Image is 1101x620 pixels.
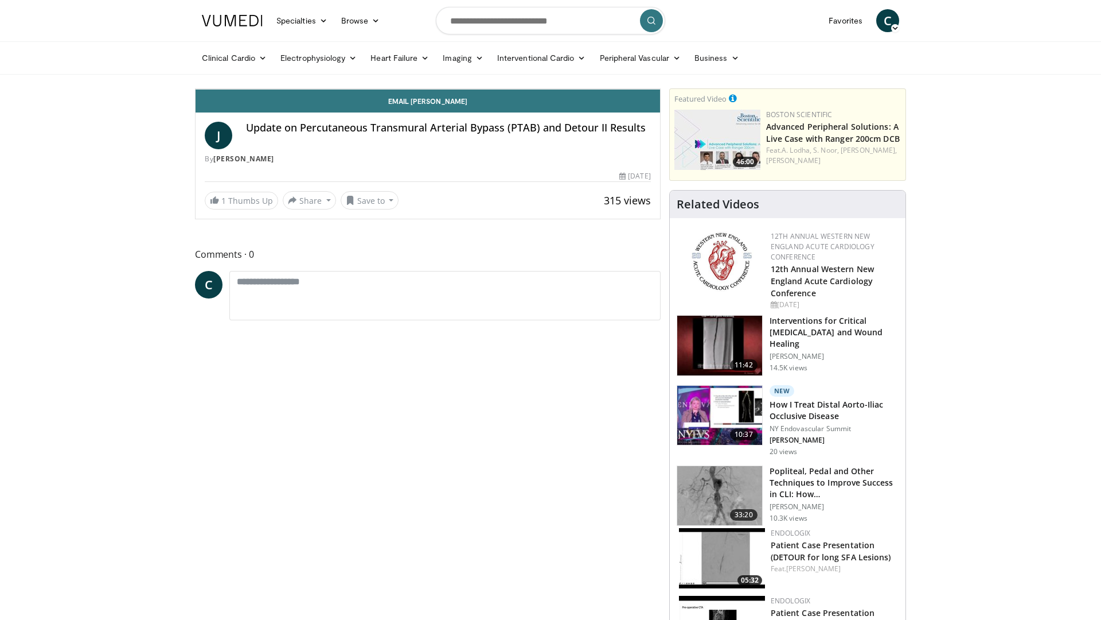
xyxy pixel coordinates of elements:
a: A. Lodha, [782,145,811,155]
a: Electrophysiology [274,46,364,69]
a: Interventional Cardio [490,46,593,69]
div: Feat. [771,564,896,574]
div: [DATE] [771,300,896,310]
a: [PERSON_NAME], [841,145,897,155]
p: 10.3K views [770,514,807,523]
a: Boston Scientific [766,110,833,119]
a: Heart Failure [364,46,436,69]
a: [PERSON_NAME] [786,564,841,573]
p: [PERSON_NAME] [770,352,899,361]
a: J [205,122,232,149]
img: T6d-rUZNqcn4uJqH4xMDoxOjBrO-I4W8.150x105_q85_crop-smart_upscale.jpg [677,466,762,526]
div: By [205,154,651,164]
a: 11:42 Interventions for Critical [MEDICAL_DATA] and Wound Healing [PERSON_NAME] 14.5K views [677,315,899,376]
a: 46:00 [674,110,760,170]
span: 46:00 [733,157,758,167]
a: 33:20 Popliteal, Pedal and Other Techniques to Improve Success in CLI: How… [PERSON_NAME] 10.3K v... [677,466,899,526]
a: Specialties [270,9,334,32]
a: 05:32 [679,528,765,588]
p: [PERSON_NAME] [770,436,899,445]
a: Browse [334,9,387,32]
img: VuMedi Logo [202,15,263,26]
a: 10:37 New How I Treat Distal Aorto-Iliac Occlusive Disease NY Endovascular Summit [PERSON_NAME] 2... [677,385,899,456]
span: 10:37 [730,429,758,440]
a: C [195,271,222,299]
a: Imaging [436,46,490,69]
a: 1 Thumbs Up [205,192,278,210]
span: 05:32 [737,575,762,586]
button: Save to [341,191,399,210]
p: [PERSON_NAME] [770,502,899,511]
img: af9da20d-90cf-472d-9687-4c089bf26c94.150x105_q85_crop-smart_upscale.jpg [674,110,760,170]
a: Business [688,46,746,69]
div: [DATE] [619,171,650,181]
small: Featured Video [674,94,727,104]
a: Favorites [822,9,869,32]
span: 11:42 [730,359,758,371]
a: Email [PERSON_NAME] [196,90,660,113]
a: 12th Annual Western New England Acute Cardiology Conference [771,231,874,262]
span: 315 views [604,193,651,207]
a: Advanced Peripheral Solutions: A Live Case with Ranger 200cm DCB [766,121,900,144]
a: Endologix [771,528,811,538]
p: New [770,385,795,397]
h3: Interventions for Critical [MEDICAL_DATA] and Wound Healing [770,315,899,350]
a: Clinical Cardio [195,46,274,69]
a: [PERSON_NAME] [766,156,821,165]
p: 14.5K views [770,363,807,373]
input: Search topics, interventions [436,7,665,34]
a: 12th Annual Western New England Acute Cardiology Conference [771,263,874,299]
button: Share [283,191,336,210]
p: NY Endovascular Summit [770,424,899,433]
h3: How I Treat Distal Aorto-Iliac Occlusive Disease [770,399,899,422]
div: Feat. [766,145,901,166]
h4: Related Videos [677,197,759,211]
img: 4b355214-b789-4d36-b463-674db39b8a24.150x105_q85_crop-smart_upscale.jpg [677,386,762,445]
img: 8e469e3f-019b-47df-afe7-ab3e860d9c55.150x105_q85_crop-smart_upscale.jpg [679,528,765,588]
img: 243716_0000_1.png.150x105_q85_crop-smart_upscale.jpg [677,316,762,375]
h4: Update on Percutaneous Transmural Arterial Bypass (PTAB) and Detour II Results [246,122,651,134]
h3: Popliteal, Pedal and Other Techniques to Improve Success in CLI: How… [770,466,899,500]
a: Peripheral Vascular [593,46,688,69]
a: S. Noor, [813,145,839,155]
span: 33:20 [730,509,758,521]
p: 20 views [770,447,798,456]
span: 1 [221,195,226,206]
a: [PERSON_NAME] [213,154,274,164]
a: Patient Case Presentation (DETOUR for long SFA Lesions) [771,540,891,563]
img: 0954f259-7907-4053-a817-32a96463ecc8.png.150x105_q85_autocrop_double_scale_upscale_version-0.2.png [690,231,753,292]
span: Comments 0 [195,247,661,262]
a: Endologix [771,596,811,606]
a: C [876,9,899,32]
